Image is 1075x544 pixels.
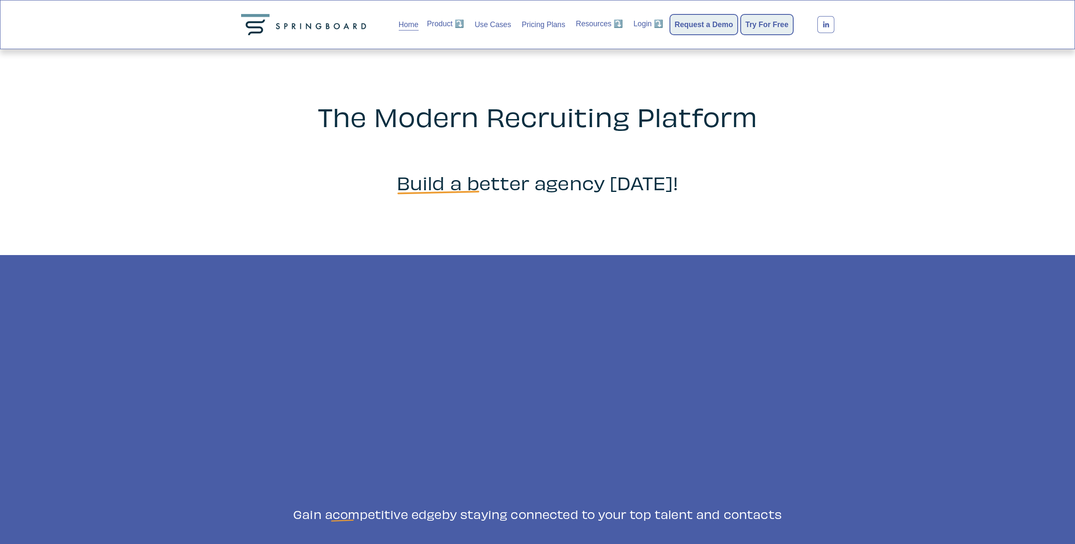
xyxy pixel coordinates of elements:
a: Home [399,18,419,31]
a: Request a Demo [675,19,733,31]
a: Pricing Plans [522,18,565,31]
a: Use Cases [475,18,511,31]
h4: Gain a by staying connected to your top talent and contacts [241,507,834,521]
span: competitive edge [333,507,442,521]
iframe: YouTube video player [364,290,726,494]
a: folder dropdown [633,18,663,30]
span: Login ⤵️ [633,19,663,29]
a: folder dropdown [576,18,623,30]
span: Product ⤵️ [427,19,464,29]
a: LinkedIn [817,16,834,33]
img: Springboard Technologies [241,14,370,35]
span: Build a better agency [DATE]! [397,171,679,194]
a: Try For Free [745,19,789,31]
span: Resources ⤵️ [576,19,623,29]
a: folder dropdown [427,18,464,30]
h2: The Modern Recruiting Platform [259,103,817,130]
